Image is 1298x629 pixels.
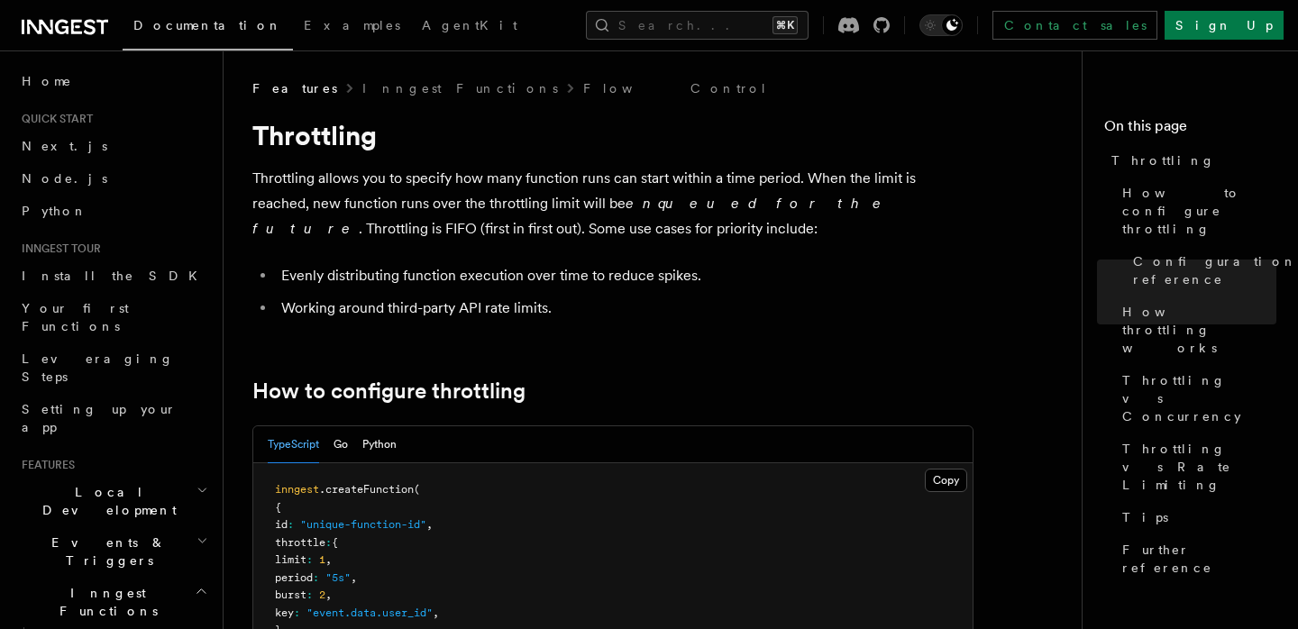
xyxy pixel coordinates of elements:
[1122,303,1276,357] span: How throttling works
[919,14,963,36] button: Toggle dark mode
[14,65,212,97] a: Home
[14,162,212,195] a: Node.js
[14,242,101,256] span: Inngest tour
[1115,501,1276,533] a: Tips
[275,571,313,584] span: period
[351,571,357,584] span: ,
[422,18,517,32] span: AgentKit
[306,606,433,619] span: "event.data.user_id"
[268,426,319,463] button: TypeScript
[22,171,107,186] span: Node.js
[1122,508,1168,526] span: Tips
[306,553,313,566] span: :
[332,536,338,549] span: {
[14,533,197,570] span: Events & Triggers
[22,269,208,283] span: Install the SDK
[1115,296,1276,364] a: How throttling works
[276,296,973,321] li: Working around third-party API rate limits.
[319,553,325,566] span: 1
[14,526,212,577] button: Events & Triggers
[1126,245,1276,296] a: Configuration reference
[325,588,332,601] span: ,
[252,119,973,151] h1: Throttling
[22,72,72,90] span: Home
[306,588,313,601] span: :
[22,204,87,218] span: Python
[14,584,195,620] span: Inngest Functions
[304,18,400,32] span: Examples
[1133,252,1297,288] span: Configuration reference
[1115,533,1276,584] a: Further reference
[275,536,325,549] span: throttle
[1104,115,1276,144] h4: On this page
[275,553,306,566] span: limit
[1165,11,1284,40] a: Sign Up
[1122,184,1276,238] span: How to configure throttling
[14,292,212,342] a: Your first Functions
[300,518,426,531] span: "unique-function-id"
[294,606,300,619] span: :
[288,518,294,531] span: :
[14,260,212,292] a: Install the SDK
[319,483,414,496] span: .createFunction
[276,263,973,288] li: Evenly distributing function execution over time to reduce spikes.
[14,476,212,526] button: Local Development
[14,112,93,126] span: Quick start
[772,16,798,34] kbd: ⌘K
[433,606,439,619] span: ,
[14,577,212,627] button: Inngest Functions
[293,5,411,49] a: Examples
[14,458,75,472] span: Features
[414,483,420,496] span: (
[325,553,332,566] span: ,
[22,301,129,333] span: Your first Functions
[319,588,325,601] span: 2
[14,195,212,227] a: Python
[22,402,177,434] span: Setting up your app
[362,426,397,463] button: Python
[1111,151,1215,169] span: Throttling
[334,426,348,463] button: Go
[1115,433,1276,501] a: Throttling vs Rate Limiting
[275,588,306,601] span: burst
[275,501,281,514] span: {
[252,79,337,97] span: Features
[1122,541,1276,577] span: Further reference
[275,518,288,531] span: id
[313,571,319,584] span: :
[133,18,282,32] span: Documentation
[14,342,212,393] a: Leveraging Steps
[275,606,294,619] span: key
[325,536,332,549] span: :
[925,469,967,492] button: Copy
[1122,440,1276,494] span: Throttling vs Rate Limiting
[992,11,1157,40] a: Contact sales
[252,166,973,242] p: Throttling allows you to specify how many function runs can start within a time period. When the ...
[22,351,174,384] span: Leveraging Steps
[14,393,212,443] a: Setting up your app
[252,378,526,404] a: How to configure throttling
[583,79,768,97] a: Flow Control
[22,139,107,153] span: Next.js
[362,79,558,97] a: Inngest Functions
[325,571,351,584] span: "5s"
[1104,144,1276,177] a: Throttling
[14,483,197,519] span: Local Development
[426,518,433,531] span: ,
[1115,364,1276,433] a: Throttling vs Concurrency
[411,5,528,49] a: AgentKit
[1122,371,1276,425] span: Throttling vs Concurrency
[275,483,319,496] span: inngest
[1115,177,1276,245] a: How to configure throttling
[586,11,809,40] button: Search...⌘K
[14,130,212,162] a: Next.js
[123,5,293,50] a: Documentation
